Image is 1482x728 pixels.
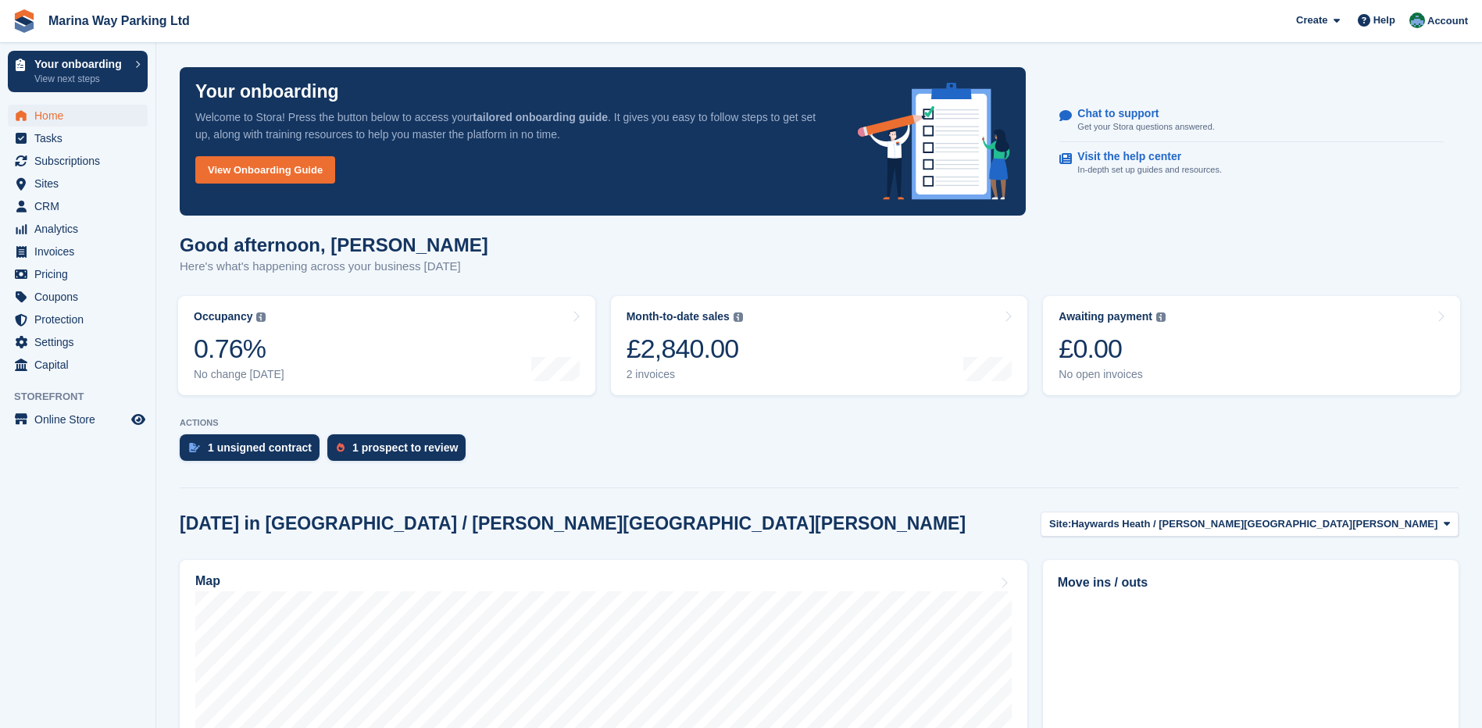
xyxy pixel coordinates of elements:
[8,218,148,240] a: menu
[180,418,1459,428] p: ACTIONS
[1077,107,1202,120] p: Chat to support
[8,105,148,127] a: menu
[1059,310,1152,323] div: Awaiting payment
[1077,163,1222,177] p: In-depth set up guides and resources.
[1156,312,1166,322] img: icon-info-grey-7440780725fd019a000dd9b08b2336e03edf1995a4989e88bcd33f0948082b44.svg
[352,441,458,454] div: 1 prospect to review
[327,434,473,469] a: 1 prospect to review
[627,310,730,323] div: Month-to-date sales
[180,258,488,276] p: Here's what's happening across your business [DATE]
[195,574,220,588] h2: Map
[195,156,335,184] a: View Onboarding Guide
[194,368,284,381] div: No change [DATE]
[256,312,266,322] img: icon-info-grey-7440780725fd019a000dd9b08b2336e03edf1995a4989e88bcd33f0948082b44.svg
[34,173,128,194] span: Sites
[1077,120,1214,134] p: Get your Stora questions answered.
[195,109,833,143] p: Welcome to Stora! Press the button below to access your . It gives you easy to follow steps to ge...
[34,105,128,127] span: Home
[34,286,128,308] span: Coupons
[34,263,128,285] span: Pricing
[8,195,148,217] a: menu
[8,127,148,149] a: menu
[34,218,128,240] span: Analytics
[473,111,608,123] strong: tailored onboarding guide
[34,409,128,430] span: Online Store
[180,513,966,534] h2: [DATE] in [GEOGRAPHIC_DATA] / [PERSON_NAME][GEOGRAPHIC_DATA][PERSON_NAME]
[1296,12,1327,28] span: Create
[14,389,155,405] span: Storefront
[1059,368,1166,381] div: No open invoices
[1059,99,1444,142] a: Chat to support Get your Stora questions answered.
[8,263,148,285] a: menu
[208,441,312,454] div: 1 unsigned contract
[194,310,252,323] div: Occupancy
[8,150,148,172] a: menu
[189,443,200,452] img: contract_signature_icon-13c848040528278c33f63329250d36e43548de30e8caae1d1a13099fd9432cc5.svg
[8,354,148,376] a: menu
[34,127,128,149] span: Tasks
[1059,142,1444,184] a: Visit the help center In-depth set up guides and resources.
[180,234,488,255] h1: Good afternoon, [PERSON_NAME]
[627,333,743,365] div: £2,840.00
[34,309,128,330] span: Protection
[194,333,284,365] div: 0.76%
[34,354,128,376] span: Capital
[1043,296,1460,395] a: Awaiting payment £0.00 No open invoices
[611,296,1028,395] a: Month-to-date sales £2,840.00 2 invoices
[858,83,1011,200] img: onboarding-info-6c161a55d2c0e0a8cae90662b2fe09162a5109e8cc188191df67fb4f79e88e88.svg
[195,83,339,101] p: Your onboarding
[1049,516,1071,532] span: Site:
[12,9,36,33] img: stora-icon-8386f47178a22dfd0bd8f6a31ec36ba5ce8667c1dd55bd0f319d3a0aa187defe.svg
[129,410,148,429] a: Preview store
[1041,512,1459,537] button: Site: Haywards Heath / [PERSON_NAME][GEOGRAPHIC_DATA][PERSON_NAME]
[34,59,127,70] p: Your onboarding
[8,409,148,430] a: menu
[1373,12,1395,28] span: Help
[34,150,128,172] span: Subscriptions
[34,195,128,217] span: CRM
[1409,12,1425,28] img: Paul Lewis
[734,312,743,322] img: icon-info-grey-7440780725fd019a000dd9b08b2336e03edf1995a4989e88bcd33f0948082b44.svg
[8,286,148,308] a: menu
[1059,333,1166,365] div: £0.00
[1058,573,1444,592] h2: Move ins / outs
[1071,516,1437,532] span: Haywards Heath / [PERSON_NAME][GEOGRAPHIC_DATA][PERSON_NAME]
[42,8,196,34] a: Marina Way Parking Ltd
[1077,150,1209,163] p: Visit the help center
[1427,13,1468,29] span: Account
[8,51,148,92] a: Your onboarding View next steps
[34,241,128,262] span: Invoices
[34,331,128,353] span: Settings
[34,72,127,86] p: View next steps
[8,241,148,262] a: menu
[337,443,345,452] img: prospect-51fa495bee0391a8d652442698ab0144808aea92771e9ea1ae160a38d050c398.svg
[178,296,595,395] a: Occupancy 0.76% No change [DATE]
[8,173,148,194] a: menu
[180,434,327,469] a: 1 unsigned contract
[8,309,148,330] a: menu
[8,331,148,353] a: menu
[627,368,743,381] div: 2 invoices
